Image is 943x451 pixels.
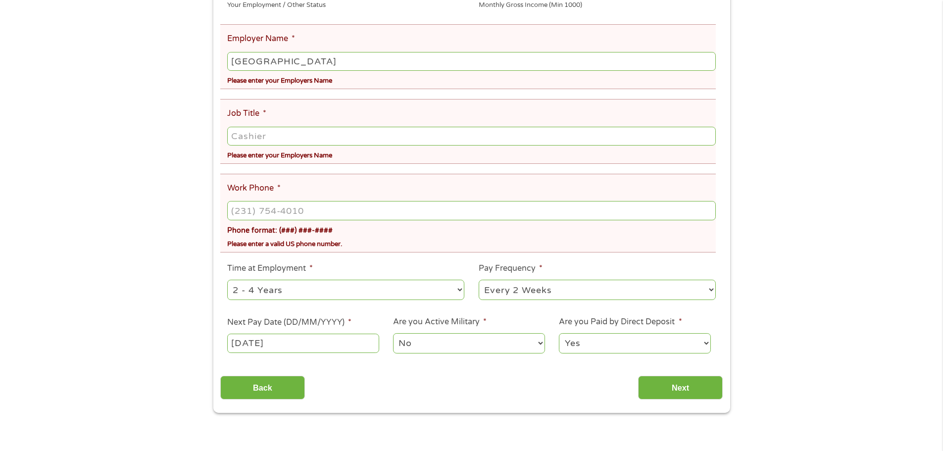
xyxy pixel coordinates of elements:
input: Walmart [227,52,715,71]
label: Are you Paid by Direct Deposit [559,317,682,327]
label: Time at Employment [227,263,313,274]
label: Are you Active Military [393,317,487,327]
div: Please enter your Employers Name [227,73,715,86]
label: Job Title [227,108,266,119]
input: (231) 754-4010 [227,201,715,220]
input: ---Click Here for Calendar --- [227,334,379,352]
label: Pay Frequency [479,263,543,274]
div: Phone format: (###) ###-#### [227,222,715,236]
div: Please enter your Employers Name [227,148,715,161]
input: Cashier [227,127,715,146]
div: Please enter a valid US phone number. [227,236,715,250]
input: Next [638,376,723,400]
input: Back [220,376,305,400]
label: Work Phone [227,183,281,194]
label: Employer Name [227,34,295,44]
label: Next Pay Date (DD/MM/YYYY) [227,317,351,328]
